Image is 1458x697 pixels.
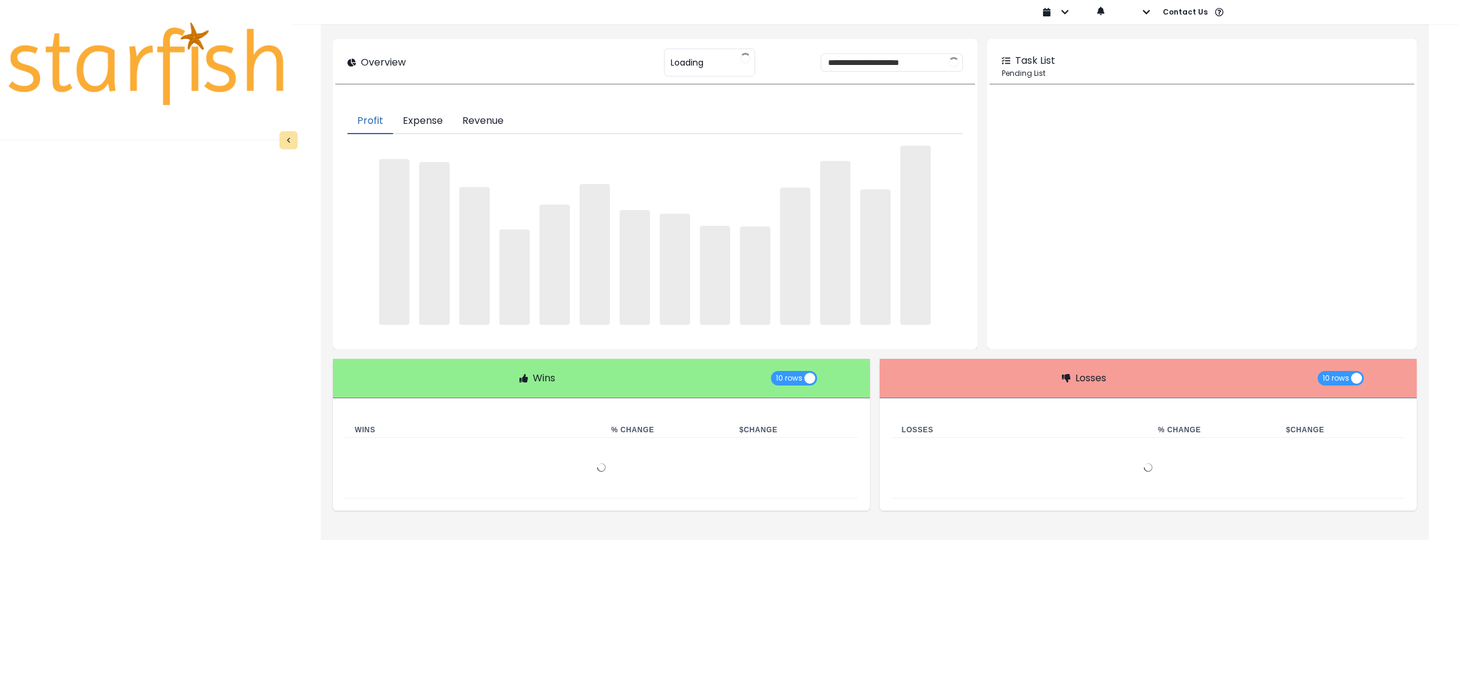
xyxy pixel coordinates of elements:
[1002,68,1402,79] p: Pending List
[539,205,570,325] span: ‌
[601,423,730,438] th: % Change
[1148,423,1276,438] th: % Change
[453,109,513,134] button: Revenue
[776,371,803,386] span: 10 rows
[660,214,690,325] span: ‌
[620,210,650,324] span: ‌
[1323,371,1349,386] span: 10 rows
[345,423,601,438] th: Wins
[419,162,450,324] span: ‌
[499,229,530,325] span: ‌
[1075,371,1106,386] p: Losses
[820,161,850,325] span: ‌
[379,159,409,325] span: ‌
[860,189,891,325] span: ‌
[780,188,810,325] span: ‌
[347,109,393,134] button: Profit
[1015,53,1055,68] p: Task List
[740,226,770,325] span: ‌
[900,146,931,325] span: ‌
[533,371,555,386] p: Wins
[671,50,703,75] span: Loading
[361,55,406,70] p: Overview
[1276,423,1405,438] th: $ Change
[580,184,610,325] span: ‌
[459,187,490,325] span: ‌
[393,109,453,134] button: Expense
[700,226,730,324] span: ‌
[730,423,858,438] th: $ Change
[892,423,1148,438] th: Losses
